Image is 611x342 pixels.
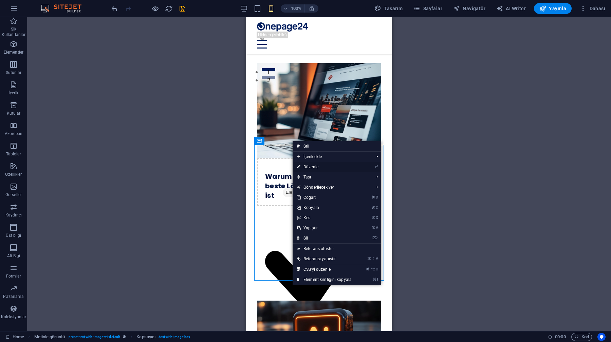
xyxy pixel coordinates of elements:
[6,273,21,279] p: Formlar
[373,277,376,282] i: ⌘
[293,141,381,151] a: Stil
[179,5,186,13] i: Kaydet (Ctrl+S)
[371,226,375,230] i: ⌘
[450,3,488,14] button: Navigatör
[371,205,375,210] i: ⌘
[366,267,370,271] i: ⌘
[293,213,356,223] a: ⌘XKes
[453,5,485,12] span: Navigatör
[376,256,378,261] i: V
[496,5,526,12] span: AI Writer
[68,333,120,341] span: . preset-text-with-image-v4-default
[293,244,381,254] a: Referans oluştur
[293,192,356,203] a: ⌘DÇoğalt
[5,333,24,341] a: Seçimi iptal etmek için tıkla. Sayfaları açmak için çift tıkla
[371,267,375,271] i: ⌥
[293,203,356,213] a: ⌘CKopyala
[293,233,356,243] a: ⌦Sil
[11,141,135,189] div: İçeriği buraya bırak
[5,131,23,136] p: Akordeon
[377,277,378,282] i: I
[293,223,356,233] a: ⌘VYapıştır
[376,215,378,220] i: X
[39,4,90,13] img: Editor Logo
[6,151,21,157] p: Tablolar
[577,3,608,14] button: Dahası
[548,333,566,341] h6: Oturum süresi
[6,70,22,75] p: Sütunlar
[34,333,190,341] nav: breadcrumb
[293,274,356,285] a: ⌘IElement kimliğini kopyala
[6,233,21,238] p: Üst bilgi
[158,333,190,341] span: . text-with-image-box
[534,3,572,14] button: Yayınla
[580,5,605,12] span: Dahası
[291,4,302,13] h6: 100%
[309,5,315,12] i: Yeniden boyutlandırmada yakınlaştırma düzeyini seçilen cihaza uyacak şekilde otomatik olarak ayarla.
[110,4,118,13] button: undo
[5,192,22,197] p: Görseller
[281,4,305,13] button: 100%
[413,5,442,12] span: Sayfalar
[411,3,445,14] button: Sayfalar
[293,264,356,274] a: ⌘⌥CCSS'yi düzenle
[293,162,356,172] a: ⏎Düzenle
[111,5,118,13] i: Geri al: Yönü değiştir (Ctrl+Z)
[72,171,109,180] span: Panoyu yapıştır
[34,333,65,341] span: Seçmek için tıkla. Düzenlemek için çift tıkla
[293,182,371,192] a: Gönderilecek yer
[5,212,22,218] p: Kaydırıcı
[165,5,173,13] i: Sayfayı yeniden yükleyin
[293,254,356,264] a: ⌘⇧VReferansı yapıştır
[7,111,21,116] p: Kutular
[374,5,403,12] span: Tasarım
[123,335,126,339] i: Bu element, özelleştirilebilir bir ön ayar
[293,152,371,162] span: İçerik ekle
[574,333,589,341] span: Kod
[372,236,378,240] i: ⌦
[178,4,186,13] button: save
[16,51,29,54] button: 1
[560,334,561,339] span: :
[165,4,173,13] button: reload
[371,215,375,220] i: ⌘
[293,172,371,182] span: Taşı
[597,333,606,341] button: Usercentrics
[5,172,22,177] p: Özellikler
[151,4,159,13] button: Ön izleme modundan çıkıp düzenlemeye devam etmek için buraya tıklayın
[376,205,378,210] i: C
[1,314,26,320] p: Koleksiyonlar
[372,256,375,261] i: ⇧
[4,50,23,55] p: Elementler
[375,165,378,169] i: ⏎
[372,3,405,14] button: Tasarım
[3,294,24,299] p: Pazarlama
[136,333,155,341] span: Seçmek için tıkla. Düzenlemek için çift tıkla
[494,3,529,14] button: AI Writer
[16,59,29,62] button: 2
[7,253,20,259] p: Alt Bigi
[571,333,592,341] button: Kod
[367,256,371,261] i: ⌘
[37,171,69,180] span: Element ekle
[376,226,378,230] i: V
[376,195,378,199] i: D
[371,195,375,199] i: ⌘
[8,90,18,96] p: İçerik
[376,267,378,271] i: C
[372,3,405,14] div: Tasarım (Ctrl+Alt+Y)
[555,333,566,341] span: 00 00
[539,5,566,12] span: Yayınla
